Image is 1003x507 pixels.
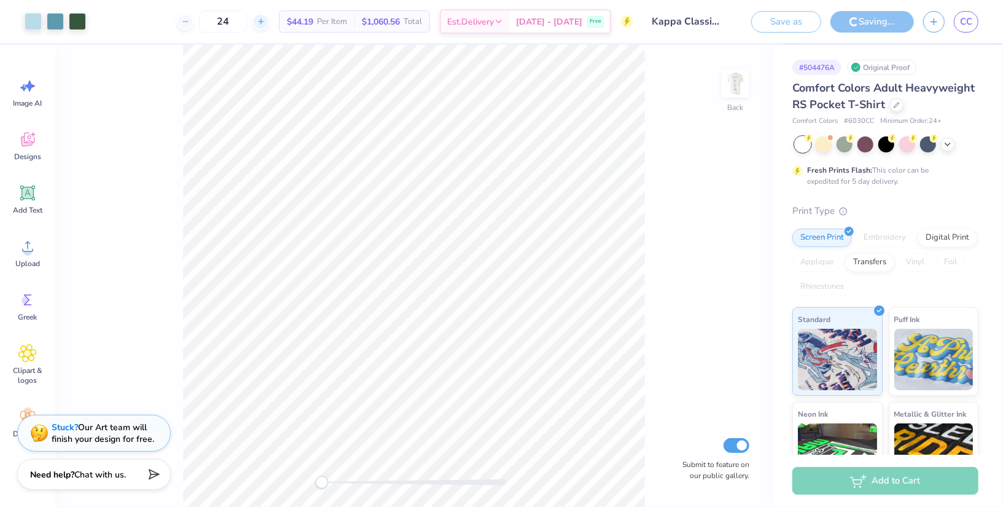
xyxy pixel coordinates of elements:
[798,423,877,485] img: Neon Ink
[13,429,42,439] span: Decorate
[918,229,977,247] div: Digital Print
[316,476,328,489] div: Accessibility label
[447,15,494,28] span: Est. Delivery
[287,15,313,28] span: $44.19
[792,229,852,247] div: Screen Print
[7,366,48,385] span: Clipart & logos
[52,422,78,433] strong: Stuck?
[880,116,942,127] span: Minimum Order: 24 +
[798,329,877,390] img: Standard
[30,469,74,481] strong: Need help?
[590,17,601,26] span: Free
[642,9,733,34] input: Untitled Design
[807,165,872,175] strong: Fresh Prints Flash:
[723,71,747,96] img: Back
[792,81,975,112] span: Comfort Colors Adult Heavyweight RS Pocket T-Shirt
[14,152,41,162] span: Designs
[845,253,894,272] div: Transfers
[792,60,841,75] div: # 504476A
[960,15,972,29] span: CC
[894,423,974,485] img: Metallic & Glitter Ink
[792,253,841,272] div: Applique
[74,469,126,481] span: Chat with us.
[727,102,743,113] div: Back
[13,205,42,215] span: Add Text
[404,15,422,28] span: Total
[15,259,40,269] span: Upload
[798,313,830,326] span: Standard
[894,329,974,390] img: Puff Ink
[894,407,967,420] span: Metallic & Glitter Ink
[18,312,37,322] span: Greek
[848,60,916,75] div: Original Proof
[52,422,154,445] div: Our Art team will finish your design for free.
[894,313,920,326] span: Puff Ink
[516,15,582,28] span: [DATE] - [DATE]
[792,116,838,127] span: Comfort Colors
[14,98,42,108] span: Image AI
[792,278,852,296] div: Rhinestones
[798,407,828,420] span: Neon Ink
[807,165,958,187] div: This color can be expedited for 5 day delivery.
[362,15,400,28] span: $1,060.56
[676,459,749,481] label: Submit to feature on our public gallery.
[199,10,247,33] input: – –
[317,15,347,28] span: Per Item
[898,253,932,272] div: Vinyl
[792,204,978,218] div: Print Type
[844,116,874,127] span: # 6030CC
[936,253,965,272] div: Foil
[954,11,978,33] a: CC
[856,229,914,247] div: Embroidery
